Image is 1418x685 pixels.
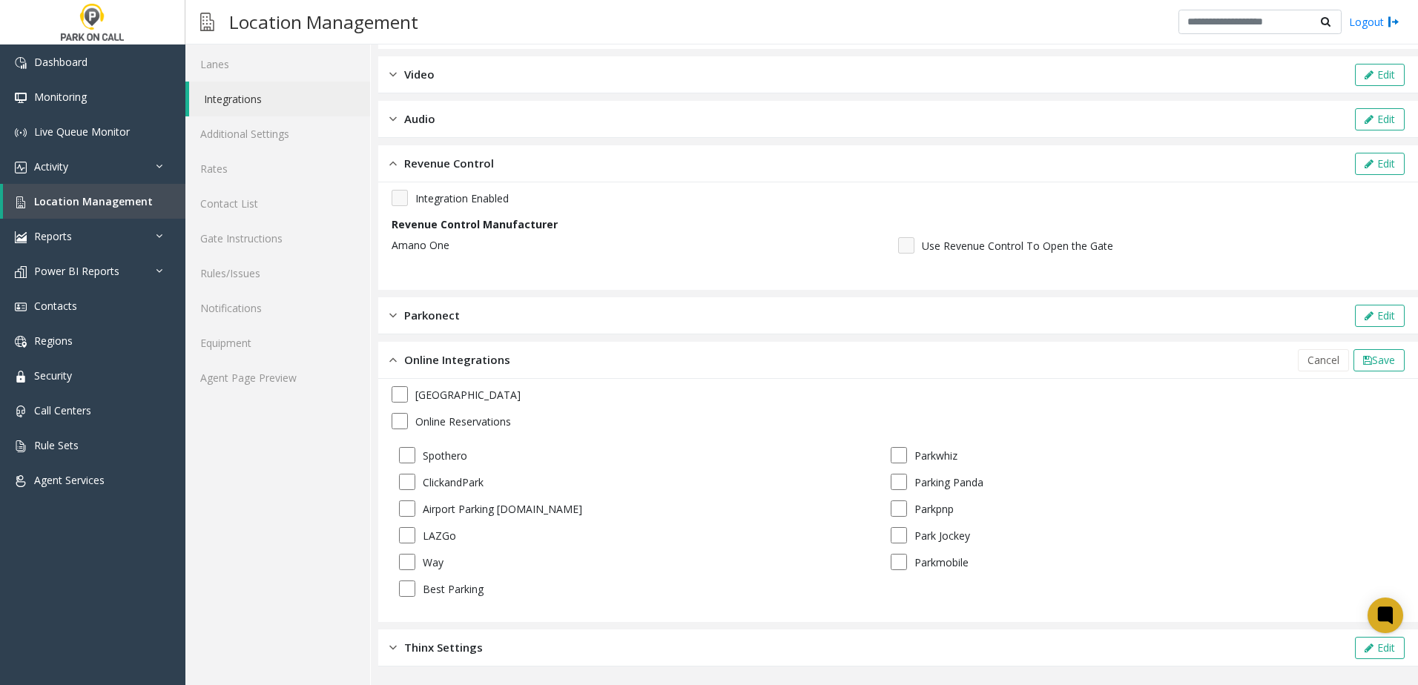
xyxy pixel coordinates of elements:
[222,4,426,40] h3: Location Management
[914,555,969,570] label: Parkmobile
[34,125,130,139] span: Live Queue Monitor
[34,159,68,173] span: Activity
[15,162,27,173] img: 'icon'
[15,301,27,313] img: 'icon'
[34,368,72,383] span: Security
[415,414,511,429] label: Online Reservations
[1372,353,1395,367] span: Save
[423,501,582,517] label: Airport Parking [DOMAIN_NAME]
[34,334,73,348] span: Regions
[200,4,214,40] img: pageIcon
[15,127,27,139] img: 'icon'
[392,216,558,232] label: Revenue Control Manufacturer
[15,336,27,348] img: 'icon'
[404,351,510,368] span: Online Integrations
[404,110,435,128] span: Audio
[185,186,370,221] a: Contact List
[34,229,72,243] span: Reports
[415,191,509,206] span: Integration Enabled
[423,581,484,597] label: Best Parking
[1355,153,1405,175] button: Edit
[415,387,521,403] label: [GEOGRAPHIC_DATA]
[15,196,27,208] img: 'icon'
[185,360,370,395] a: Agent Page Preview
[404,155,494,172] span: Revenue Control
[922,238,1113,254] span: Use Revenue Control To Open the Gate
[423,448,467,463] label: Spothero
[185,116,370,151] a: Additional Settings
[185,256,370,291] a: Rules/Issues
[1353,349,1405,371] button: Save
[389,307,397,324] img: closed
[34,438,79,452] span: Rule Sets
[15,57,27,69] img: 'icon'
[914,528,970,543] label: Park Jockey
[34,473,105,487] span: Agent Services
[15,406,27,417] img: 'icon'
[34,194,153,208] span: Location Management
[185,291,370,325] a: Notifications
[185,325,370,360] a: Equipment
[1355,108,1405,130] button: Edit
[15,371,27,383] img: 'icon'
[1355,305,1405,327] button: Edit
[1307,353,1339,367] span: Cancel
[185,151,370,186] a: Rates
[404,66,435,83] span: Video
[34,90,87,104] span: Monitoring
[1355,64,1405,86] button: Edit
[404,639,483,656] span: Thinx Settings
[423,528,456,543] label: LAZGo
[914,501,954,517] label: Parkpnp
[34,299,77,313] span: Contacts
[185,47,370,82] a: Lanes
[3,184,185,219] a: Location Management
[15,92,27,104] img: 'icon'
[185,221,370,256] a: Gate Instructions
[1355,637,1405,659] button: Edit
[15,231,27,243] img: 'icon'
[389,66,397,83] img: closed
[914,474,983,490] label: Parking Panda
[1388,14,1399,30] img: logout
[404,307,460,324] span: Parkonect
[392,237,891,253] p: Amano One
[34,403,91,417] span: Call Centers
[389,110,397,128] img: closed
[34,264,119,278] span: Power BI Reports
[389,639,397,656] img: closed
[423,555,443,570] label: Way
[914,448,957,463] label: Parkwhiz
[1349,14,1399,30] a: Logout
[15,475,27,487] img: 'icon'
[423,474,484,490] label: ClickandPark
[189,82,370,116] a: Integrations
[15,440,27,452] img: 'icon'
[1298,349,1349,371] button: Cancel
[15,266,27,278] img: 'icon'
[389,351,397,368] img: opened
[389,155,397,172] img: opened
[34,55,88,69] span: Dashboard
